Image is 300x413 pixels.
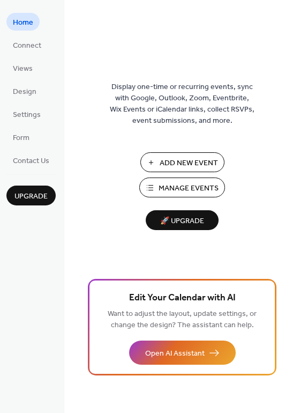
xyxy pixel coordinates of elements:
[6,128,36,146] a: Form
[6,105,47,123] a: Settings
[6,151,56,169] a: Contact Us
[145,348,205,359] span: Open AI Assistant
[139,178,225,197] button: Manage Events
[110,82,254,127] span: Display one-time or recurring events, sync with Google, Outlook, Zoom, Eventbrite, Wix Events or ...
[13,63,33,75] span: Views
[13,156,49,167] span: Contact Us
[13,86,36,98] span: Design
[129,291,236,306] span: Edit Your Calendar with AI
[6,36,48,54] a: Connect
[129,341,236,365] button: Open AI Assistant
[6,82,43,100] a: Design
[6,59,39,77] a: Views
[13,132,29,144] span: Form
[108,307,257,333] span: Want to adjust the layout, update settings, or change the design? The assistant can help.
[13,40,41,51] span: Connect
[146,210,219,230] button: 🚀 Upgrade
[140,152,224,172] button: Add New Event
[6,186,56,205] button: Upgrade
[13,109,41,121] span: Settings
[160,158,218,169] span: Add New Event
[6,13,40,31] a: Home
[159,183,219,194] span: Manage Events
[14,191,48,202] span: Upgrade
[152,214,212,228] span: 🚀 Upgrade
[13,17,33,28] span: Home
